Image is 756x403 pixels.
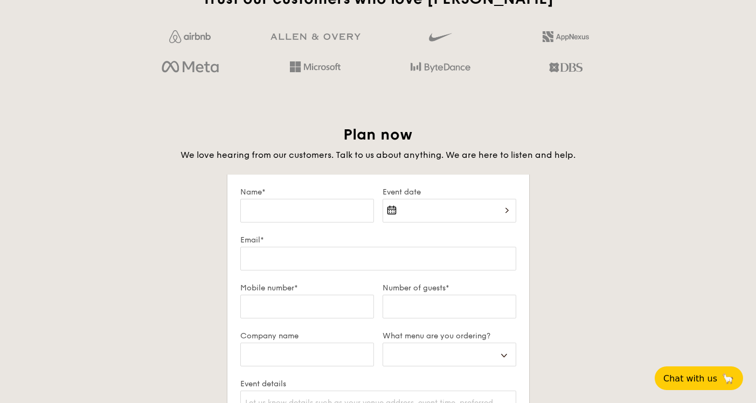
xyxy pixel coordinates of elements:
[549,58,582,77] img: dbs.a5bdd427.png
[663,373,717,384] span: Chat with us
[240,235,516,245] label: Email*
[655,366,743,390] button: Chat with us🦙
[383,187,516,197] label: Event date
[290,61,341,72] img: Hd4TfVa7bNwuIo1gAAAAASUVORK5CYII=
[169,30,211,43] img: Jf4Dw0UUCKFd4aYAAAAASUVORK5CYII=
[240,283,374,293] label: Mobile number*
[271,33,360,40] img: GRg3jHAAAAABJRU5ErkJggg==
[543,31,589,42] img: 2L6uqdT+6BmeAFDfWP11wfMG223fXktMZIL+i+lTG25h0NjUBKOYhdW2Kn6T+C0Q7bASH2i+1JIsIulPLIv5Ss6l0e291fRVW...
[411,58,470,77] img: bytedance.dc5c0c88.png
[240,187,374,197] label: Name*
[722,372,734,385] span: 🦙
[383,283,516,293] label: Number of guests*
[181,150,575,160] span: We love hearing from our customers. Talk to us about anything. We are here to listen and help.
[429,28,452,46] img: gdlseuq06himwAAAABJRU5ErkJggg==
[343,126,413,144] span: Plan now
[240,331,374,341] label: Company name
[240,379,516,388] label: Event details
[162,58,218,77] img: meta.d311700b.png
[383,331,516,341] label: What menu are you ordering?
